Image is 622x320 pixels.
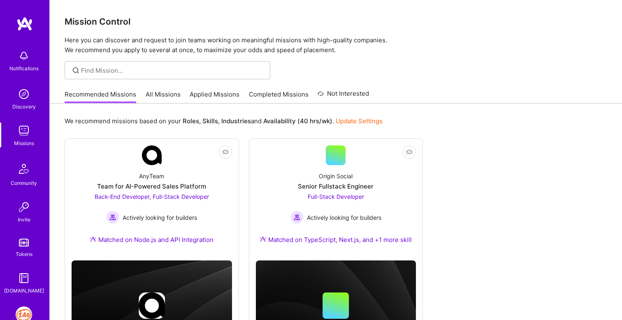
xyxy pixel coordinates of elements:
div: AnyTeam [139,172,164,180]
input: Find Mission... [81,66,264,75]
img: logo [16,16,33,31]
img: Ateam Purple Icon [90,236,96,242]
a: Company LogoAnyTeamTeam for AI-Powered Sales PlatformBack-End Developer, Full-Stack Developer Act... [72,145,232,254]
a: Applied Missions [190,90,239,104]
img: Actively looking for builders [290,211,304,224]
i: icon SearchGrey [71,66,81,75]
a: Update Settings [336,117,383,125]
div: Notifications [9,64,39,73]
div: Invite [18,215,30,224]
div: Community [11,179,37,187]
a: Not Interested [318,89,369,104]
img: guide book [16,270,32,286]
p: We recommend missions based on your , , and . [65,117,383,125]
img: Ateam Purple Icon [260,236,266,242]
img: bell [16,48,32,64]
img: Community [14,159,34,179]
div: [DOMAIN_NAME] [4,286,44,295]
div: Origin Social [319,172,353,180]
span: Full-Stack Developer [308,193,364,200]
img: Company Logo [142,145,162,165]
span: Actively looking for builders [307,213,381,222]
p: Here you can discover and request to join teams working on meaningful missions with high-quality ... [65,35,607,55]
div: Matched on Node.js and API Integration [90,235,214,244]
img: Invite [16,199,32,215]
img: discovery [16,86,32,102]
h3: Mission Control [65,16,607,27]
img: Actively looking for builders [106,211,119,224]
b: Industries [221,117,251,125]
a: Origin SocialSenior Fullstack EngineerFull-Stack Developer Actively looking for buildersActively ... [256,145,416,254]
div: Tokens [16,250,32,258]
img: tokens [19,239,29,246]
div: Matched on TypeScript, Next.js, and +1 more skill [260,235,412,244]
a: Recommended Missions [65,90,136,104]
div: Missions [14,139,34,147]
b: Skills [202,117,218,125]
img: Company logo [139,292,165,319]
div: Team for AI-Powered Sales Platform [97,182,206,191]
div: Discovery [12,102,36,111]
a: All Missions [146,90,181,104]
b: Availability (40 hrs/wk) [263,117,332,125]
b: Roles [183,117,199,125]
i: icon EyeClosed [222,149,229,155]
span: Actively looking for builders [123,213,197,222]
a: Completed Missions [249,90,309,104]
div: Senior Fullstack Engineer [298,182,374,191]
span: Back-End Developer, Full-Stack Developer [95,193,209,200]
img: teamwork [16,122,32,139]
i: icon EyeClosed [406,149,413,155]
